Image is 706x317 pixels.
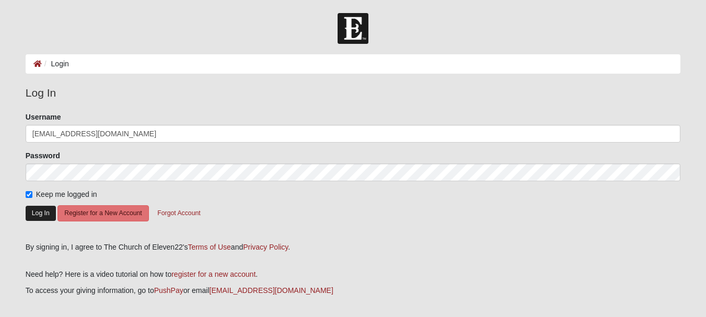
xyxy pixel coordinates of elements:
p: To access your giving information, go to or email [26,285,680,296]
button: Log In [26,206,56,221]
button: Register for a New Account [57,205,148,221]
a: [EMAIL_ADDRESS][DOMAIN_NAME] [210,286,333,295]
legend: Log In [26,85,680,101]
a: register for a new account [171,270,256,278]
li: Login [42,58,69,69]
button: Forgot Account [151,205,207,221]
label: Username [26,112,61,122]
a: Privacy Policy [243,243,288,251]
img: Church of Eleven22 Logo [338,13,368,44]
a: PushPay [154,286,183,295]
span: Keep me logged in [36,190,97,198]
p: Need help? Here is a video tutorial on how to . [26,269,680,280]
a: Terms of Use [188,243,230,251]
label: Password [26,150,60,161]
div: By signing in, I agree to The Church of Eleven22's and . [26,242,680,253]
input: Keep me logged in [26,191,32,198]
